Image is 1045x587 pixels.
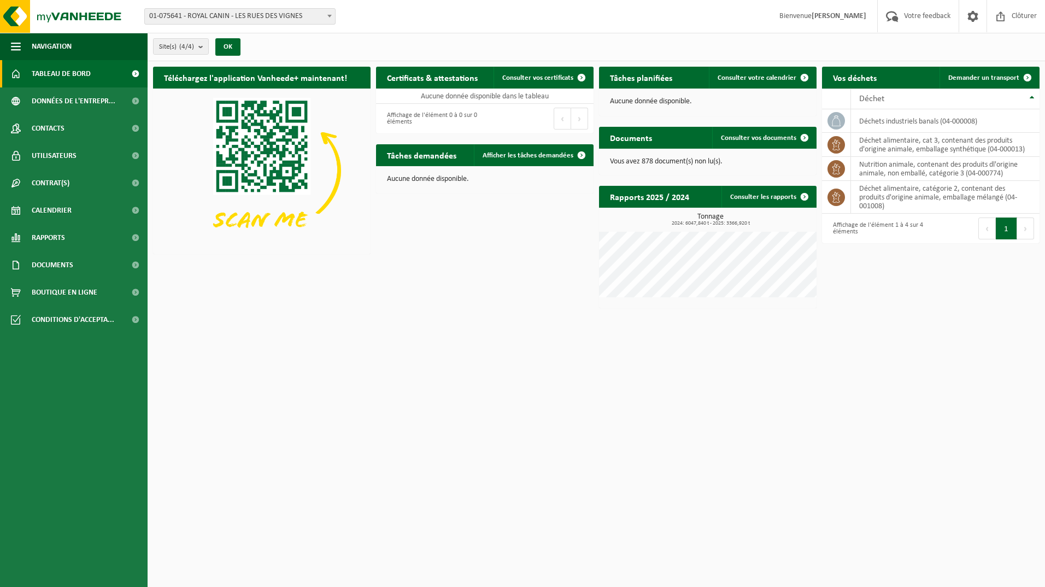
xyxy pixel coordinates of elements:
td: nutrition animale, contenant des produits dl'origine animale, non emballé, catégorie 3 (04-000774) [851,157,1040,181]
span: Consulter votre calendrier [718,74,796,81]
h2: Rapports 2025 / 2024 [599,186,700,207]
h3: Tonnage [604,213,817,226]
button: 1 [996,218,1017,239]
td: déchet alimentaire, cat 3, contenant des produits d'origine animale, emballage synthétique (04-00... [851,133,1040,157]
span: Navigation [32,33,72,60]
span: Demander un transport [948,74,1019,81]
button: Previous [554,108,571,130]
span: Contacts [32,115,64,142]
h2: Tâches planifiées [599,67,683,88]
p: Vous avez 878 document(s) non lu(s). [610,158,806,166]
a: Consulter vos documents [712,127,815,149]
span: Consulter vos certificats [502,74,573,81]
h2: Vos déchets [822,67,888,88]
h2: Tâches demandées [376,144,467,166]
span: Tableau de bord [32,60,91,87]
span: Consulter vos documents [721,134,796,142]
strong: [PERSON_NAME] [812,12,866,20]
span: Conditions d'accepta... [32,306,114,333]
span: Afficher les tâches demandées [483,152,573,159]
span: Contrat(s) [32,169,69,197]
span: Site(s) [159,39,194,55]
button: Next [1017,218,1034,239]
td: déchet alimentaire, catégorie 2, contenant des produits d'origine animale, emballage mélangé (04-... [851,181,1040,214]
h2: Documents [599,127,663,148]
span: Rapports [32,224,65,251]
span: Données de l'entrepr... [32,87,115,115]
a: Consulter vos certificats [494,67,592,89]
span: 01-075641 - ROYAL CANIN - LES RUES DES VIGNES [145,9,335,24]
span: Déchet [859,95,884,103]
a: Consulter les rapports [721,186,815,208]
h2: Certificats & attestations [376,67,489,88]
div: Affichage de l'élément 1 à 4 sur 4 éléments [827,216,925,240]
span: Utilisateurs [32,142,77,169]
h2: Téléchargez l'application Vanheede+ maintenant! [153,67,358,88]
button: Next [571,108,588,130]
p: Aucune donnée disponible. [610,98,806,105]
img: Download de VHEPlus App [153,89,371,252]
td: Aucune donnée disponible dans le tableau [376,89,594,104]
span: 2024: 6047,840 t - 2025: 3366,920 t [604,221,817,226]
a: Demander un transport [940,67,1038,89]
span: Documents [32,251,73,279]
div: Affichage de l'élément 0 à 0 sur 0 éléments [381,107,479,131]
p: Aucune donnée disponible. [387,175,583,183]
td: déchets industriels banals (04-000008) [851,109,1040,133]
a: Afficher les tâches demandées [474,144,592,166]
a: Consulter votre calendrier [709,67,815,89]
span: Calendrier [32,197,72,224]
button: Previous [978,218,996,239]
button: OK [215,38,240,56]
count: (4/4) [179,43,194,50]
span: Boutique en ligne [32,279,97,306]
span: 01-075641 - ROYAL CANIN - LES RUES DES VIGNES [144,8,336,25]
button: Site(s)(4/4) [153,38,209,55]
